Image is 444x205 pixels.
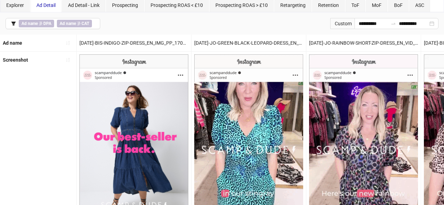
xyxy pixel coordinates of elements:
span: ASC [415,2,424,8]
span: ∌ [19,20,54,27]
span: Prospecting ROAS < £10 [151,2,203,8]
span: Ad Detail - Link [68,2,100,8]
span: Prospecting [112,2,138,8]
span: to [391,21,396,26]
span: filter [11,21,16,26]
b: Ad name [22,21,38,26]
span: Ad Detail [36,2,55,8]
span: BoF [394,2,403,8]
b: DPA [43,21,51,26]
div: Custom [330,18,355,29]
b: Ad name [3,40,22,46]
span: MoF [372,2,382,8]
span: ToF [351,2,359,8]
span: sort-ascending [66,57,70,62]
span: ∌ [57,20,92,27]
div: [DATE]-JO-GREEN-BLACK-LEOPARD-DRESS_EN_VID_PP_29072025_F_CC_SC12_USP11_JO-FOUNDER [191,35,306,51]
div: [DATE]-JO-RAINBOW-SHORT-ZIP-DRESS_EN_VID_PP_12062025_F_CC_SC7_USP11_JO-FOUNDER [306,35,421,51]
div: [DATE]-BIS-INDIGO-ZIP-DRESS_EN_IMG_PP_17072025_F_CC_SC1_USP11_DRESSES - Copy [77,35,191,51]
b: CAT [82,21,89,26]
b: Screenshot [3,57,28,63]
span: Retention [318,2,339,8]
span: Explorer [6,2,24,8]
span: swap-right [391,21,396,26]
span: Prospecting ROAS > £10 [215,2,268,8]
b: Ad name [60,21,76,26]
span: Retargeting [280,2,306,8]
button: Ad name ∌ DPAAd name ∌ CAT [6,18,100,29]
span: sort-ascending [66,41,70,45]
